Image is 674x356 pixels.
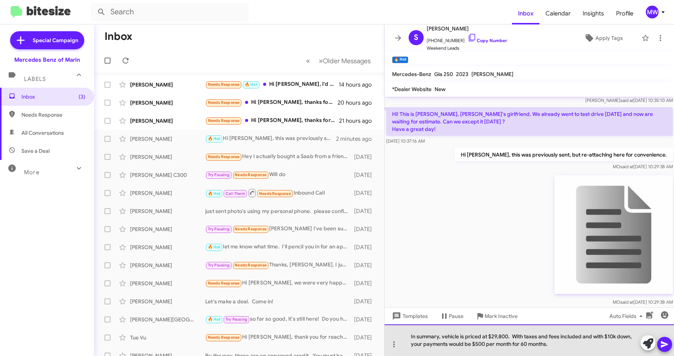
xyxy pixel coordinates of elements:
span: New [435,86,445,93]
div: [DATE] [351,171,378,179]
div: Hi [PERSON_NAME], thank you for reaching out. I came to visit a few weeks ago but ultimately deci... [205,333,351,342]
span: Try Pausing [208,172,230,177]
div: 14 hours ago [339,81,378,88]
button: Templates [385,309,434,323]
button: Mark Inactive [470,309,524,323]
div: [DATE] [351,334,378,341]
div: just sent photo's using my personal phone. please confirm receipt. [205,207,351,215]
div: 2 minutes ago [336,135,378,143]
div: [DATE] [351,262,378,269]
span: Save a Deal [21,147,50,155]
div: Mercedes Benz of Marin [14,56,80,64]
span: MO [DATE] 10:29:38 AM [612,164,672,169]
div: [DATE] [351,280,378,287]
span: Needs Response [208,154,240,159]
div: [DATE] [351,153,378,161]
div: Hey I actually bought a Saab from a friend for a steal definitely locked you in for when I need a... [205,152,351,161]
div: [PERSON_NAME] [130,99,205,106]
div: so far so good, it's still here! Do you have time this weekend? [205,315,351,324]
span: [PHONE_NUMBER] [427,33,507,44]
span: Needs Response [21,111,85,119]
p: Hi! This is [PERSON_NAME], [PERSON_NAME]'s girlfriend. We already went to test drive [DATE] and n... [386,107,673,136]
span: Apply Tags [595,31,623,45]
div: Thanks, [PERSON_NAME]. I just want to be upfront—I’ll be going with the dealer who can provide me... [205,261,351,269]
div: [DATE] [351,243,378,251]
span: » [319,56,323,65]
div: [PERSON_NAME] [130,298,205,305]
a: Copy Number [468,38,507,43]
div: [DATE] [351,298,378,305]
div: [PERSON_NAME][GEOGRAPHIC_DATA] [130,316,205,323]
span: 2023 [456,71,468,78]
div: Will do [205,170,351,179]
button: MW [639,6,666,18]
div: MW [646,6,659,18]
div: [PERSON_NAME] [130,189,205,197]
span: Templates [391,309,428,323]
div: [DATE] [351,207,378,215]
input: Search [91,3,249,21]
div: Let's make a deal. Come in! [205,298,351,305]
div: [PERSON_NAME] [130,225,205,233]
span: Needs Response [235,172,267,177]
div: 20 hours ago [338,99,378,106]
span: [DATE] 10:37:16 AM [386,138,425,144]
div: [PERSON_NAME] [130,117,205,125]
div: Hi [PERSON_NAME], thanks for reaching out. I'm working with [PERSON_NAME]. We stopped by [DATE]. ... [205,98,338,107]
a: Calendar [539,3,577,24]
h1: Inbox [105,30,132,43]
span: Auto Fields [609,309,645,323]
button: Next [314,53,375,68]
span: *Dealer Website [392,86,432,93]
div: [PERSON_NAME] [130,135,205,143]
div: Hi [PERSON_NAME], this was previously sent, but re-attaching here for convenience. [205,134,336,143]
a: Profile [610,3,639,24]
span: Gla 250 [434,71,453,78]
span: Labels [24,76,46,82]
div: [DATE] [351,316,378,323]
span: Needs Response [208,335,240,340]
span: Needs Response [235,263,267,268]
span: « [306,56,310,65]
span: [PERSON_NAME] [DATE] 10:35:10 AM [585,97,672,103]
span: Mercedes-Benz [392,71,431,78]
span: (3) [79,93,85,100]
span: Needs Response [208,82,240,87]
span: MO [DATE] 10:29:38 AM [612,299,672,305]
span: [PERSON_NAME] [471,71,513,78]
small: 🔥 Hot [392,56,408,63]
span: 🔥 Hot [208,136,221,141]
button: Apply Tags [568,31,638,45]
span: 🔥 Hot [208,191,221,196]
span: Try Pausing [208,263,230,268]
a: Insights [577,3,610,24]
div: let me know what time. I'll pencil you in for an appointment to work with me [205,243,351,251]
div: Inbound Call [205,188,351,198]
img: 9k= [554,175,672,294]
span: said at [620,299,633,305]
span: 🔥 Hot [245,82,257,87]
span: Needs Response [208,100,240,105]
span: Weekend Leads [427,44,507,52]
div: [PERSON_NAME] [130,262,205,269]
div: [DATE] [351,225,378,233]
span: Inbox [512,3,539,24]
div: 21 hours ago [339,117,378,125]
span: [PERSON_NAME] [427,24,507,33]
span: Needs Response [208,118,240,123]
span: All Conversations [21,129,64,137]
span: 🔥 Hot [208,317,221,322]
div: Hi [PERSON_NAME], I'd like to come by [DATE] between 2:30 - 3:30pm. Would that work? [205,80,339,89]
span: Older Messages [323,57,371,65]
button: Previous [301,53,315,68]
span: Mark Inactive [485,309,518,323]
div: [PERSON_NAME] [130,280,205,287]
span: said at [620,97,633,103]
div: [PERSON_NAME] C300 [130,171,205,179]
div: [PERSON_NAME] I've been super busy but I'll get back to my GLS project soon. Thanks RZ [205,225,351,233]
span: S [414,32,418,44]
div: [DATE] [351,189,378,197]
